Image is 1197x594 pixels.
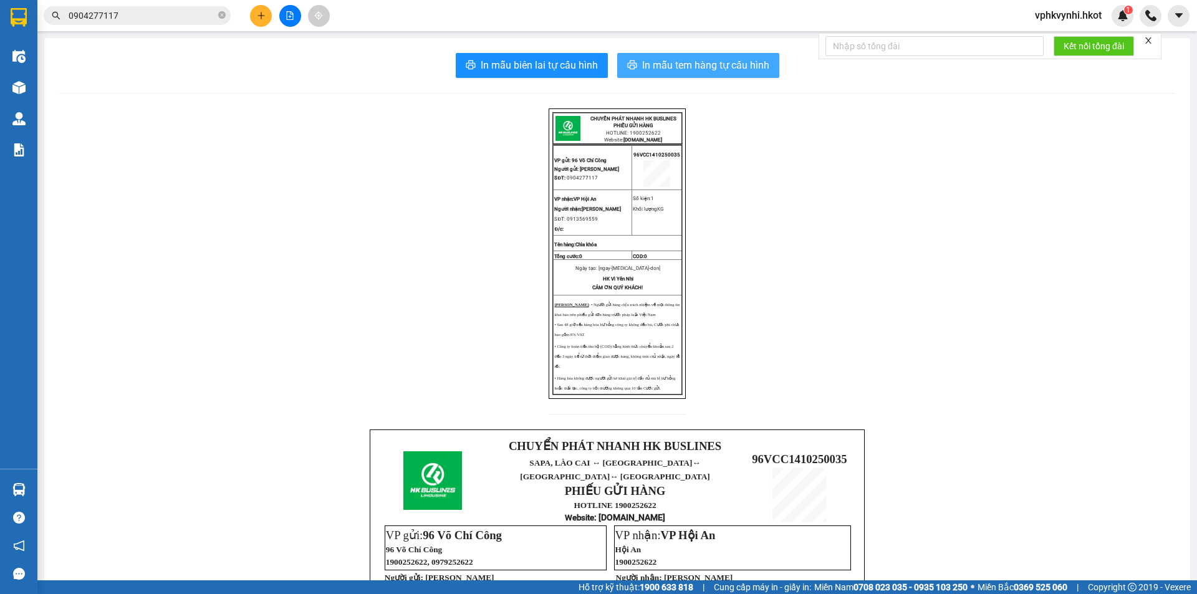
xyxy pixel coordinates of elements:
[615,545,642,554] span: Hội An
[13,540,25,552] span: notification
[714,580,811,594] span: Cung cấp máy in - giấy in:
[579,580,693,594] span: Hỗ trợ kỹ thuật:
[574,501,656,510] strong: HOTLINE 1900252622
[580,166,619,172] span: [PERSON_NAME]
[12,143,26,156] img: solution-icon
[314,11,323,20] span: aim
[13,568,25,580] span: message
[1014,582,1067,592] strong: 0369 525 060
[554,158,570,163] span: VP gửi:
[606,130,661,136] span: HOTLINE: 1900252622
[425,573,494,582] span: [PERSON_NAME]
[218,10,226,22] span: close-circle
[604,137,662,143] span: Website:
[69,9,216,22] input: Tìm tên, số ĐT hoặc mã đơn
[308,5,330,27] button: aim
[12,10,97,50] strong: CHUYỂN PHÁT NHANH HK BUSLINES
[554,344,680,368] span: • Công ty hoàn tiền thu hộ (COD) bằng hình thức chuyển khoản sau 2 đến 3 ngày kể từ thời điểm gia...
[10,73,104,92] span: ↔ [GEOGRAPHIC_DATA]
[554,196,596,202] span: VP Hội An
[661,529,716,542] span: VP Hội An
[1054,36,1134,56] button: Kết nối tổng đài
[664,573,733,582] span: [PERSON_NAME]
[592,285,643,290] span: CẢM ƠN QUÝ KHÁCH!
[555,116,580,141] img: logo
[385,573,423,582] strong: Người gửi:
[386,557,473,567] span: 1900252622, 0979252622
[554,206,582,212] span: Người nhận:
[1064,39,1124,53] span: Kết nối tổng đài
[575,242,597,247] span: Chìa khóa
[1126,6,1130,14] span: 1
[554,226,564,232] span: Đ/c:
[6,53,103,92] span: SAPA, LÀO CAI ↔ [GEOGRAPHIC_DATA]
[1128,583,1137,592] span: copyright
[1144,36,1153,45] span: close
[286,11,294,20] span: file-add
[1077,580,1079,594] span: |
[1168,5,1190,27] button: caret-down
[12,81,26,94] img: warehouse-icon
[640,582,693,592] strong: 1900 633 818
[623,137,662,143] strong: [DOMAIN_NAME]
[610,472,710,481] span: ↔ [GEOGRAPHIC_DATA]
[615,557,657,567] span: 1900252622
[1025,7,1112,23] span: vphkvynhi.hkot
[509,439,721,453] strong: CHUYỂN PHÁT NHANH HK BUSLINES
[644,254,647,259] span: 0
[520,458,709,481] span: SAPA, LÀO CAI ↔ [GEOGRAPHIC_DATA]
[386,529,502,542] span: VP gửi:
[575,266,660,271] span: Ngày tạo: [ngay-[MEDICAL_DATA]-don]
[456,53,608,78] button: printerIn mẫu biên lai tự cấu hình
[12,483,26,496] img: warehouse-icon
[1117,10,1128,21] img: icon-new-feature
[633,254,647,259] span: COD:
[1145,10,1156,21] img: phone-icon
[565,512,665,522] strong: : [DOMAIN_NAME]
[218,11,226,19] span: close-circle
[579,254,582,259] span: 0
[853,582,968,592] strong: 0708 023 035 - 0935 103 250
[814,580,968,594] span: Miền Nam
[703,580,704,594] span: |
[978,580,1067,594] span: Miền Bắc
[572,158,607,163] span: 96 Võ Chí Công
[12,112,26,125] img: warehouse-icon
[1173,10,1185,21] span: caret-down
[554,166,579,172] span: Người gửi:
[257,11,266,20] span: plus
[657,206,663,212] span: KG
[554,175,565,181] strong: SĐT:
[554,322,679,337] span: • Sau 48 giờ nếu hàng hóa hư hỏng công ty không đền bù, Cước phí chưa bao gồm 8% VAT.
[11,8,27,27] img: logo-vxr
[616,573,662,582] strong: Người nhận:
[613,123,653,128] strong: PHIẾU GỬI HÀNG
[603,276,633,282] span: HK Vì Yến Nhi
[386,545,442,554] span: 96 Võ Chí Công
[567,175,598,181] span: 0904277117
[627,60,637,72] span: printer
[52,11,60,20] span: search
[651,196,654,201] span: 1
[617,53,779,78] button: printerIn mẫu tem hàng tự cấu hình
[554,242,597,247] strong: Tên hàng:
[13,512,25,524] span: question-circle
[250,5,272,27] button: plus
[590,116,676,122] strong: CHUYỂN PHÁT NHANH HK BUSLINES
[752,453,847,466] span: 96VCC1410250035
[12,50,26,63] img: warehouse-icon
[6,63,103,92] span: ↔ [GEOGRAPHIC_DATA]
[279,5,301,27] button: file-add
[642,57,769,73] span: In mẫu tem hàng tự cấu hình
[554,206,621,212] span: [PERSON_NAME]
[554,254,582,259] span: Tổng cước:
[554,216,598,222] span: SĐT: 0913569559
[554,196,574,202] span: VP nhận:
[633,206,657,212] span: Khối lượng
[971,585,974,590] span: ⚪️
[633,196,654,201] span: Số kiện:
[520,458,709,481] span: ↔ [GEOGRAPHIC_DATA]
[1124,6,1133,14] sup: 1
[615,529,716,542] span: VP nhận:
[554,302,680,317] span: : • Người gửi hàng chịu trách nhiệm về mọi thông tin khai báo trên phiếu gửi đơn hàng trước pháp ...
